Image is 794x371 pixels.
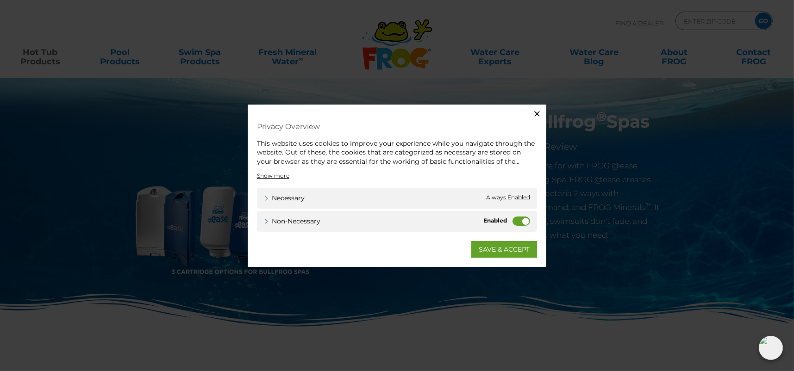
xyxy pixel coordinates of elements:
[257,172,289,180] a: Show more
[759,336,783,360] img: openIcon
[486,193,530,203] span: Always Enabled
[264,193,305,203] a: Necessary
[257,139,537,166] div: This website uses cookies to improve your experience while you navigate through the website. Out ...
[471,241,537,258] a: SAVE & ACCEPT
[264,216,320,226] a: Non-necessary
[257,118,537,134] h4: Privacy Overview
